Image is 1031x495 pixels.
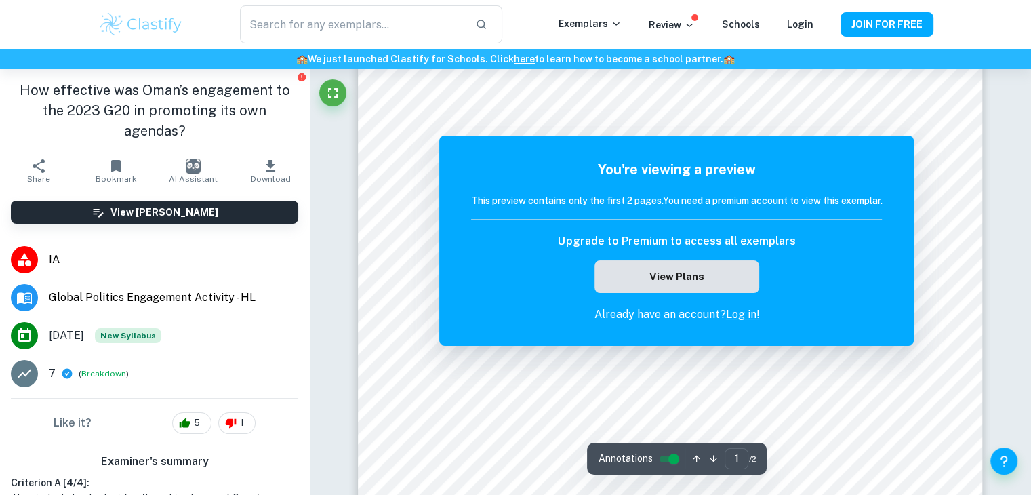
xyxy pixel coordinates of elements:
[722,19,760,30] a: Schools
[232,152,309,190] button: Download
[558,233,795,250] h6: Upgrade to Premium to access all exemplars
[471,159,882,180] h5: You're viewing a preview
[110,205,218,220] h6: View [PERSON_NAME]
[11,475,298,490] h6: Criterion A [ 4 / 4 ]:
[251,174,291,184] span: Download
[155,152,232,190] button: AI Assistant
[54,415,92,431] h6: Like it?
[514,54,535,64] a: here
[723,54,735,64] span: 🏫
[649,18,695,33] p: Review
[748,453,756,465] span: / 2
[218,412,256,434] div: 1
[3,52,1028,66] h6: We just launched Clastify for Schools. Click to learn how to become a school partner.
[49,252,298,268] span: IA
[79,368,129,380] span: ( )
[240,5,464,43] input: Search for any exemplars...
[5,454,304,470] h6: Examiner's summary
[559,16,622,31] p: Exemplars
[787,19,813,30] a: Login
[49,328,84,344] span: [DATE]
[27,174,50,184] span: Share
[11,201,298,224] button: View [PERSON_NAME]
[594,260,759,293] button: View Plans
[172,412,211,434] div: 5
[98,11,184,38] img: Clastify logo
[471,193,882,208] h6: This preview contains only the first 2 pages. You need a premium account to view this exemplar.
[296,72,306,82] button: Report issue
[841,12,933,37] button: JOIN FOR FREE
[725,308,759,321] a: Log in!
[990,448,1017,475] button: Help and Feedback
[95,328,161,343] span: New Syllabus
[233,416,251,430] span: 1
[598,452,652,466] span: Annotations
[49,365,56,382] p: 7
[11,80,298,141] h1: How effective was Oman’s engagement to the 2023 G20 in promoting its own agendas?
[186,416,207,430] span: 5
[319,79,346,106] button: Fullscreen
[471,306,882,323] p: Already have an account?
[96,174,137,184] span: Bookmark
[77,152,155,190] button: Bookmark
[95,328,161,343] div: Starting from the May 2026 session, the Global Politics Engagement Activity requirements have cha...
[169,174,218,184] span: AI Assistant
[186,159,201,174] img: AI Assistant
[49,290,298,306] span: Global Politics Engagement Activity - HL
[81,368,126,380] button: Breakdown
[296,54,308,64] span: 🏫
